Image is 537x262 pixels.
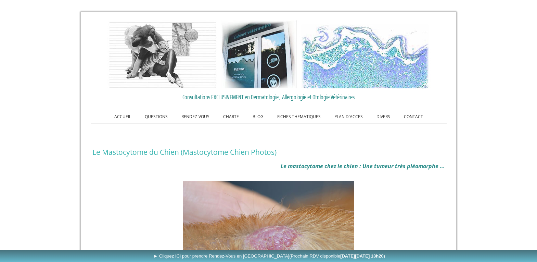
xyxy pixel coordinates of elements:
span: (Prochain RDV disponible ) [289,253,385,259]
a: Consultations EXCLUSIVEMENT en Dermatologie, Allergologie et Otologie Vétérinaires [92,92,445,102]
a: BLOG [246,110,270,123]
b: [DATE][DATE] 13h20 [340,253,384,259]
a: QUESTIONS [138,110,175,123]
h1: Le Mastocytome du Chien (Mastocytome Chien Photos) [92,148,445,157]
a: FICHES THEMATIQUES [270,110,328,123]
span: ► Cliquez ICI pour prendre Rendez-Vous en [GEOGRAPHIC_DATA] [153,253,385,259]
a: CHARTE [216,110,246,123]
em: Le mastocytome chez le chien : Une tumeur très pléomorphe ... [281,162,445,170]
a: CONTACT [397,110,430,123]
a: ACCUEIL [107,110,138,123]
a: DIVERS [370,110,397,123]
a: RENDEZ-VOUS [175,110,216,123]
a: PLAN D'ACCES [328,110,370,123]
